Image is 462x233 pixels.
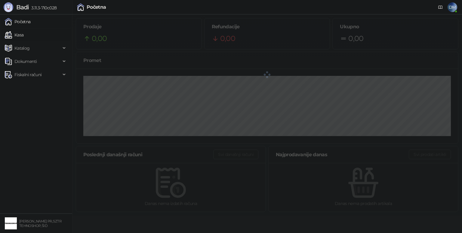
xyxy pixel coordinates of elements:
span: Katalog [14,42,30,54]
span: Dokumenti [14,55,37,67]
span: Fiskalni računi [14,69,42,81]
img: Logo [4,2,13,12]
span: 3.11.3-710c028 [29,5,57,11]
a: Kasa [5,29,23,41]
img: 64x64-companyLogo-68805acf-9e22-4a20-bcb3-9756868d3d19.jpeg [5,217,17,229]
span: DM [448,2,457,12]
span: Badi [16,4,29,11]
a: Dokumentacija [436,2,445,12]
div: Početna [87,5,106,10]
small: [PERSON_NAME] PR, SZTR TEHNOSHOP, ŠID [19,219,61,228]
a: Početna [5,16,31,28]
